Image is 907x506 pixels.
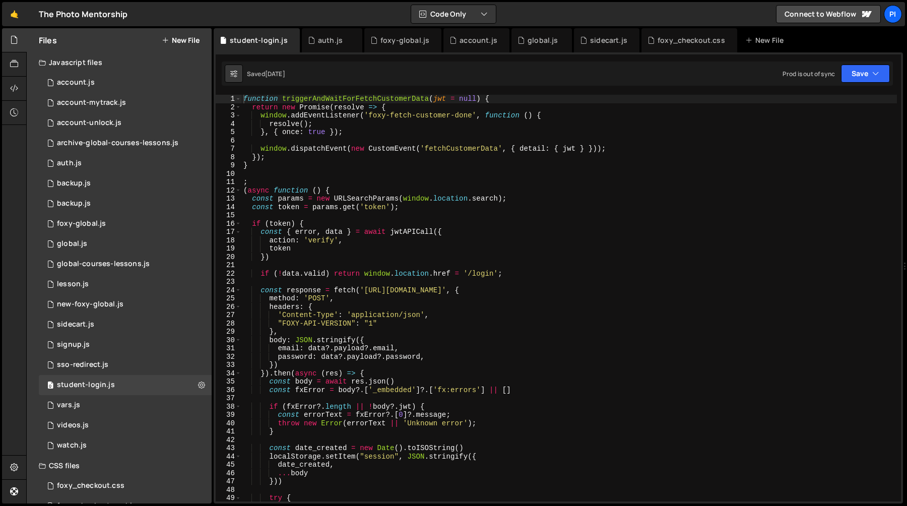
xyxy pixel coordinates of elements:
[39,234,212,254] div: 13533/39483.js
[39,254,212,274] div: 13533/35292.js
[39,274,212,294] div: 13533/35472.js
[216,236,241,245] div: 18
[39,153,212,173] div: 13533/34034.js
[216,294,241,303] div: 25
[216,95,241,103] div: 1
[216,186,241,195] div: 12
[216,228,241,236] div: 17
[57,381,115,390] div: student-login.js
[216,128,241,137] div: 5
[39,314,212,335] div: 13533/43446.js
[216,103,241,112] div: 2
[162,36,200,44] button: New File
[216,286,241,295] div: 24
[216,244,241,253] div: 19
[216,486,241,494] div: 48
[57,340,90,349] div: signup.js
[783,70,835,78] div: Prod is out of sync
[57,78,95,87] div: account.js
[39,133,212,153] div: 13533/43968.js
[216,261,241,270] div: 21
[216,477,241,486] div: 47
[216,427,241,436] div: 41
[216,195,241,203] div: 13
[247,70,285,78] div: Saved
[57,360,108,369] div: sso-redirect.js
[216,361,241,369] div: 33
[216,220,241,228] div: 16
[884,5,902,23] a: Pi
[39,113,212,133] div: 13533/41206.js
[216,311,241,320] div: 27
[841,65,890,83] button: Save
[216,461,241,469] div: 45
[318,35,343,45] div: auth.js
[776,5,881,23] a: Connect to Webflow
[39,415,212,435] div: 13533/42246.js
[216,145,241,153] div: 7
[216,153,241,162] div: 8
[39,8,127,20] div: The Photo Mentorship
[216,344,241,353] div: 31
[216,178,241,186] div: 11
[57,320,94,329] div: sidecart.js
[216,253,241,262] div: 20
[39,435,212,456] div: 13533/38527.js
[230,35,288,45] div: student-login.js
[39,375,212,395] div: 13533/46953.js
[216,411,241,419] div: 39
[216,353,241,361] div: 32
[216,386,241,395] div: 36
[658,35,725,45] div: foxy_checkout.css
[39,194,212,214] div: 13533/45030.js
[216,494,241,502] div: 49
[216,211,241,220] div: 15
[216,403,241,411] div: 38
[745,35,788,45] div: New File
[216,469,241,478] div: 46
[39,35,57,46] h2: Files
[216,436,241,445] div: 42
[27,52,212,73] div: Javascript files
[57,159,82,168] div: auth.js
[216,320,241,328] div: 28
[216,394,241,403] div: 37
[57,239,87,248] div: global.js
[411,5,496,23] button: Code Only
[57,280,89,289] div: lesson.js
[216,120,241,129] div: 4
[39,294,212,314] div: 13533/40053.js
[216,111,241,120] div: 3
[460,35,497,45] div: account.js
[380,35,429,45] div: foxy-global.js
[216,369,241,378] div: 34
[216,203,241,212] div: 14
[57,441,87,450] div: watch.js
[39,173,212,194] div: 13533/45031.js
[216,419,241,428] div: 40
[57,179,91,188] div: backup.js
[57,98,126,107] div: account-mytrack.js
[216,328,241,336] div: 29
[39,73,212,93] div: 13533/34220.js
[57,139,178,148] div: archive-global-courses-lessons.js
[216,278,241,286] div: 23
[57,260,150,269] div: global-courses-lessons.js
[57,300,123,309] div: new-foxy-global.js
[27,456,212,476] div: CSS files
[39,355,212,375] div: 13533/47004.js
[216,336,241,345] div: 30
[265,70,285,78] div: [DATE]
[57,219,106,228] div: foxy-global.js
[528,35,558,45] div: global.js
[216,303,241,311] div: 26
[216,161,241,170] div: 9
[39,395,212,415] div: 13533/38978.js
[2,2,27,26] a: 🤙
[39,476,212,496] div: 13533/38507.css
[39,214,212,234] div: 13533/34219.js
[57,401,80,410] div: vars.js
[590,35,627,45] div: sidecart.js
[216,170,241,178] div: 10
